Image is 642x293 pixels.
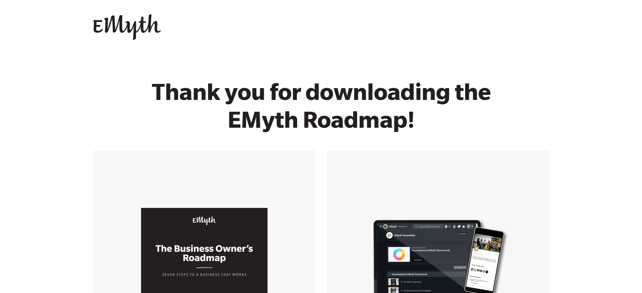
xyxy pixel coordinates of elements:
[119,82,524,138] h1: Thank you for downloading the EMyth Roadmap!
[93,14,161,40] img: EMyth
[600,253,642,293] iframe: Chat Widget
